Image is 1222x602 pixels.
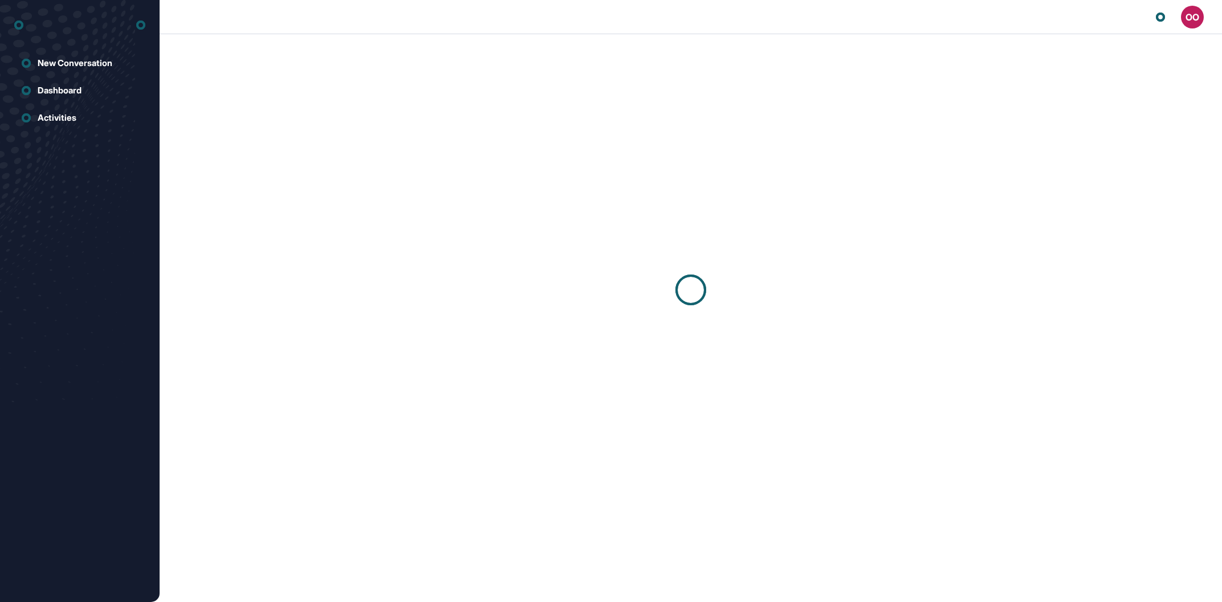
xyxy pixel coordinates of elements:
div: entrapeer-logo [14,16,23,34]
a: Dashboard [14,79,145,102]
div: New Conversation [38,58,112,68]
a: New Conversation [14,52,145,75]
div: Activities [38,113,76,123]
button: OO [1181,6,1204,28]
a: Activities [14,107,145,129]
div: Dashboard [38,85,82,96]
